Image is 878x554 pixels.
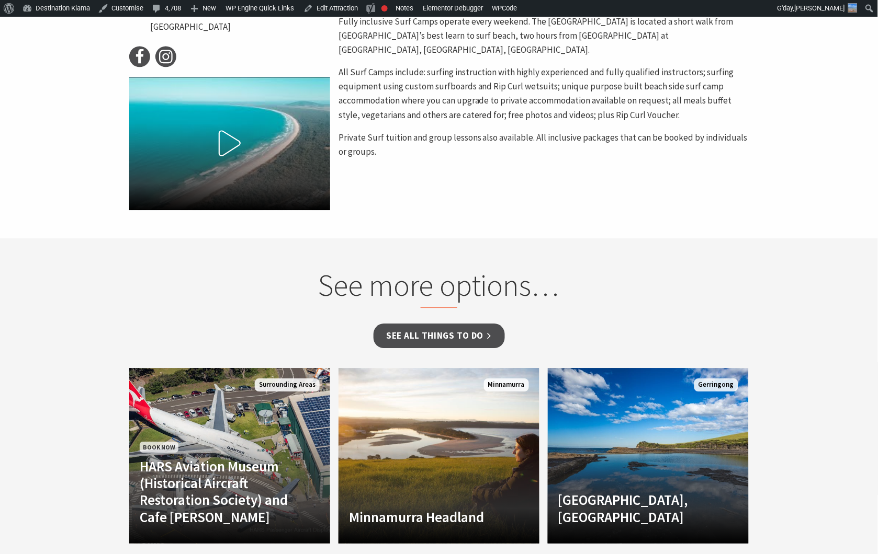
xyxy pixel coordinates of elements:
span: Gerringong [694,378,738,391]
span: Book Now [140,442,178,453]
a: Book Now HARS Aviation Museum (Historical Aircraft Restoration Society) and Cafe [PERSON_NAME] Su... [129,368,330,544]
p: Private Surf tuition and group lessons also available. All inclusive packages that can be booked ... [339,131,749,159]
h2: See more options… [240,267,639,308]
h4: Minnamurra Headland [349,509,499,525]
span: Surrounding Areas [255,378,320,391]
li: [GEOGRAPHIC_DATA] [150,20,252,34]
h4: [GEOGRAPHIC_DATA], [GEOGRAPHIC_DATA] [558,491,708,525]
a: Minnamurra Headland Minnamurra [339,368,539,544]
a: [GEOGRAPHIC_DATA], [GEOGRAPHIC_DATA] Gerringong [548,368,749,544]
p: Fully inclusive Surf Camps operate every weekend. The [GEOGRAPHIC_DATA] is located a short walk f... [339,15,749,57]
h4: HARS Aviation Museum (Historical Aircraft Restoration Society) and Cafe [PERSON_NAME] [140,458,289,526]
img: 3-150x150.jpg [848,3,858,13]
a: See all Things To Do [374,324,505,348]
p: All Surf Camps include: surfing instruction with highly experienced and fully qualified instructo... [339,65,749,122]
span: [PERSON_NAME] [795,4,845,12]
div: Focus keyphrase not set [381,5,388,11]
span: Minnamurra [484,378,529,391]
